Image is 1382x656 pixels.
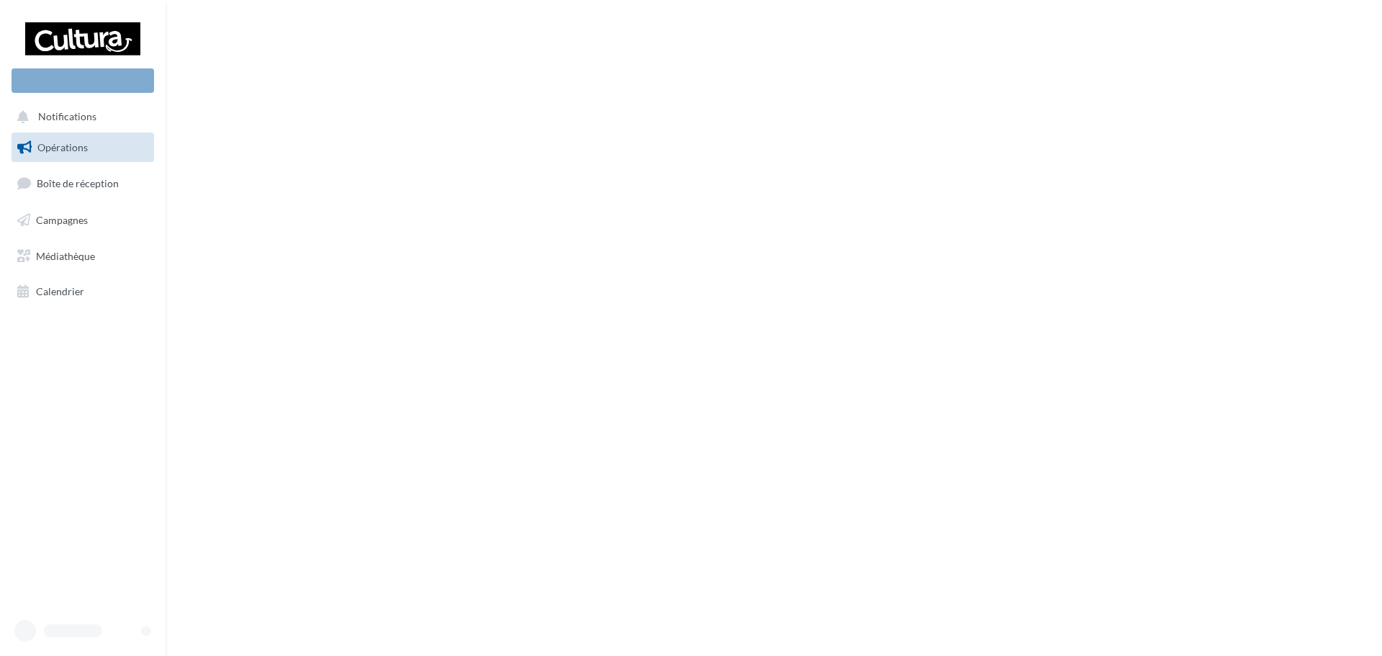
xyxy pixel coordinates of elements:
a: Opérations [9,132,157,163]
a: Calendrier [9,277,157,307]
span: Boîte de réception [37,177,119,189]
span: Opérations [37,141,88,153]
span: Calendrier [36,285,84,297]
span: Campagnes [36,214,88,226]
div: Nouvelle campagne [12,68,154,93]
span: Notifications [38,111,96,123]
a: Boîte de réception [9,168,157,199]
span: Médiathèque [36,249,95,261]
a: Campagnes [9,205,157,235]
a: Médiathèque [9,241,157,271]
